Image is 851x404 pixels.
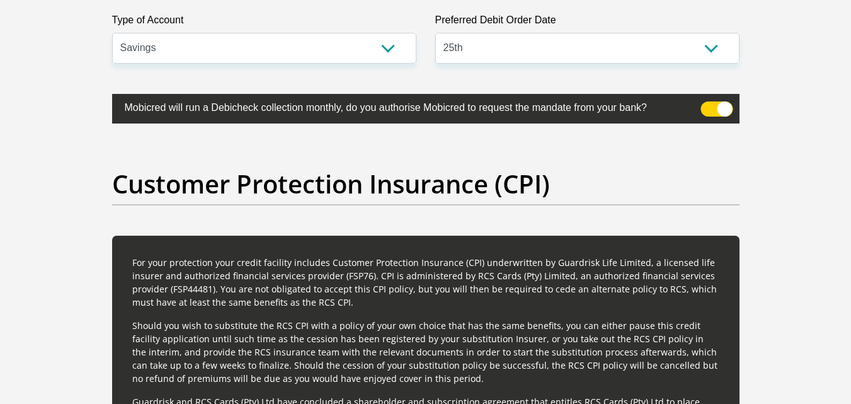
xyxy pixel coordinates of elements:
label: Type of Account [112,13,416,33]
label: Preferred Debit Order Date [435,13,740,33]
h2: Customer Protection Insurance (CPI) [112,169,740,199]
p: For your protection your credit facility includes Customer Protection Insurance (CPI) underwritte... [132,256,719,309]
p: Should you wish to substitute the RCS CPI with a policy of your own choice that has the same bene... [132,319,719,385]
label: Mobicred will run a Debicheck collection monthly, do you authorise Mobicred to request the mandat... [112,94,677,118]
